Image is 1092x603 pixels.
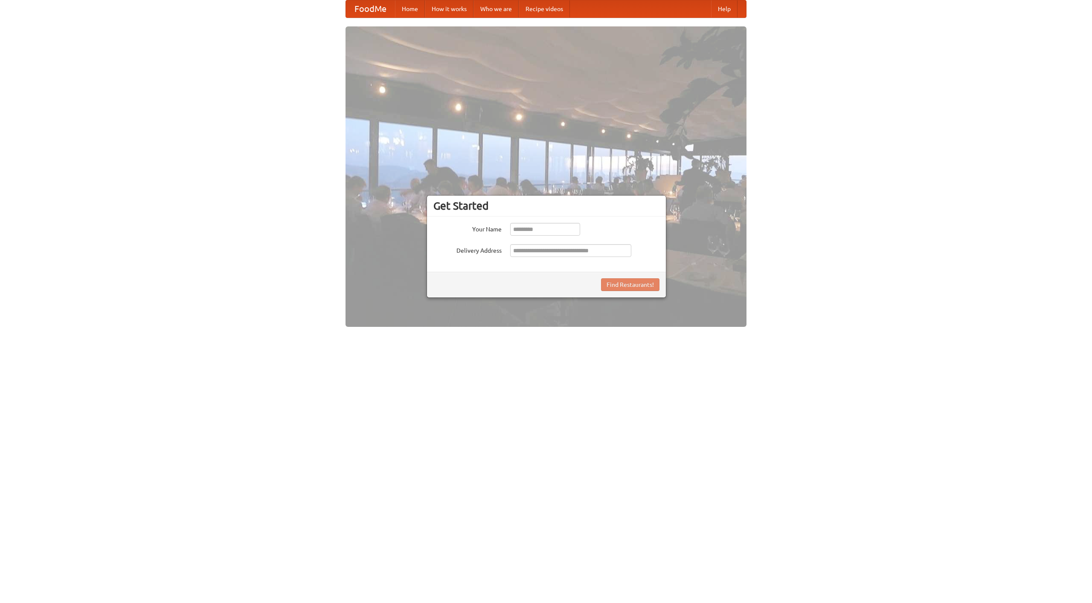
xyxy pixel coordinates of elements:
a: FoodMe [346,0,395,17]
a: Who we are [473,0,519,17]
label: Your Name [433,223,502,234]
a: Recipe videos [519,0,570,17]
button: Find Restaurants! [601,278,659,291]
label: Delivery Address [433,244,502,255]
a: How it works [425,0,473,17]
a: Home [395,0,425,17]
h3: Get Started [433,199,659,212]
a: Help [711,0,738,17]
